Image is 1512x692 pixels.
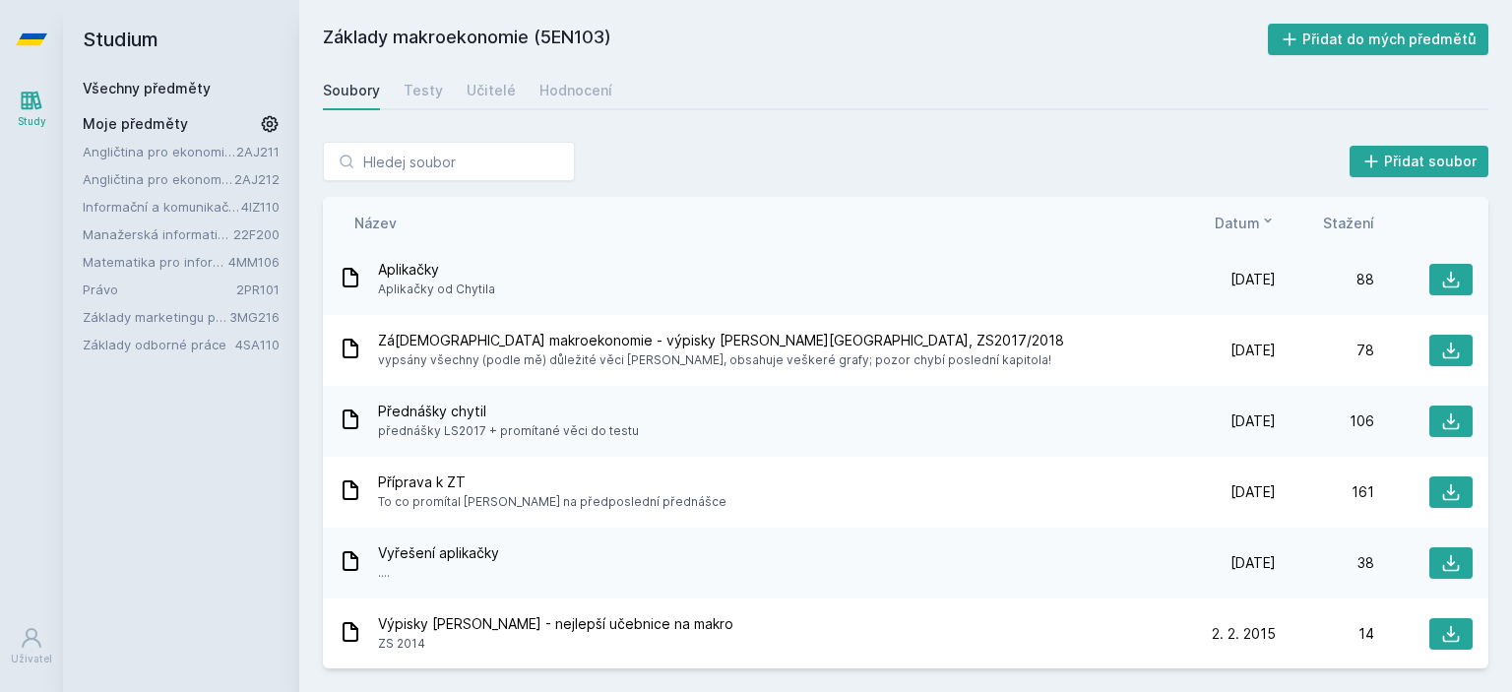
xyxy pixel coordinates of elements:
button: Přidat soubor [1350,146,1489,177]
span: [DATE] [1230,553,1276,573]
a: 2AJ212 [234,171,280,187]
a: 4MM106 [228,254,280,270]
input: Hledej soubor [323,142,575,181]
a: 4IZ110 [241,199,280,215]
span: [DATE] [1230,270,1276,289]
div: 14 [1276,624,1374,644]
a: 3MG216 [229,309,280,325]
span: Aplikačky [378,260,495,280]
span: 2. 2. 2015 [1212,624,1276,644]
span: vypsány všechny (podle mě) důležité věci [PERSON_NAME], obsahuje veškeré grafy; pozor chybí posle... [378,350,1064,370]
a: Testy [404,71,443,110]
span: Příprava k ZT [378,472,726,492]
div: 106 [1276,411,1374,431]
span: ZS 2014 [378,634,733,654]
a: Informační a komunikační technologie [83,197,241,217]
span: Aplikačky od Chytila [378,280,495,299]
a: Základy marketingu pro informatiky a statistiky [83,307,229,327]
span: Přednášky chytil [378,402,639,421]
a: Základy odborné práce [83,335,235,354]
a: Učitelé [467,71,516,110]
a: 22F200 [233,226,280,242]
a: Angličtina pro ekonomická studia 2 (B2/C1) [83,169,234,189]
button: Stažení [1323,213,1374,233]
span: Zá[DEMOGRAPHIC_DATA] makroekonomie - výpisky [PERSON_NAME][GEOGRAPHIC_DATA], ZS2017/2018 [378,331,1064,350]
span: přednášky LS2017 + promítané věci do testu [378,421,639,441]
div: Učitelé [467,81,516,100]
span: To co promítal [PERSON_NAME] na předposlední přednášce [378,492,726,512]
a: 2AJ211 [236,144,280,159]
button: Název [354,213,397,233]
span: [DATE] [1230,411,1276,431]
div: Uživatel [11,652,52,666]
div: 38 [1276,553,1374,573]
span: Vyřešení aplikačky [378,543,499,563]
a: Soubory [323,71,380,110]
a: 2PR101 [236,282,280,297]
button: Datum [1215,213,1276,233]
a: Matematika pro informatiky [83,252,228,272]
a: Study [4,79,59,139]
span: .... [378,563,499,583]
a: Právo [83,280,236,299]
a: Všechny předměty [83,80,211,96]
span: [DATE] [1230,341,1276,360]
a: Manažerská informatika - efektivní komunikace a prezentace [83,224,233,244]
h2: Základy makroekonomie (5EN103) [323,24,1268,55]
div: 88 [1276,270,1374,289]
span: Moje předměty [83,114,188,134]
div: 78 [1276,341,1374,360]
div: Hodnocení [539,81,612,100]
span: Výpisky [PERSON_NAME] - nejlepší učebnice na makro [378,614,733,634]
a: Angličtina pro ekonomická studia 1 (B2/C1) [83,142,236,161]
div: 161 [1276,482,1374,502]
span: [DATE] [1230,482,1276,502]
span: Datum [1215,213,1260,233]
div: Study [18,114,46,129]
a: 4SA110 [235,337,280,352]
a: Hodnocení [539,71,612,110]
div: Soubory [323,81,380,100]
div: Testy [404,81,443,100]
a: Uživatel [4,616,59,676]
button: Přidat do mých předmětů [1268,24,1489,55]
